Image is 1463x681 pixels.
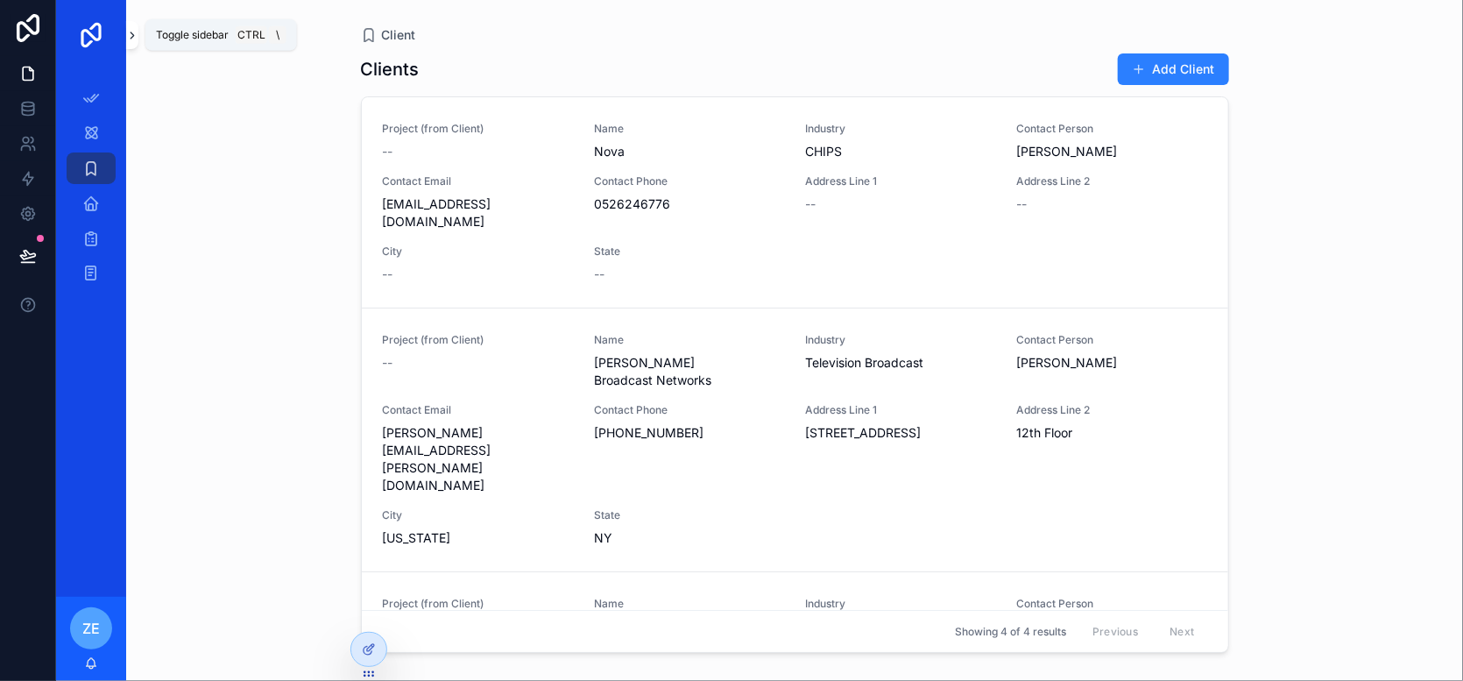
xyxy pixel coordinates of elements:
span: Address Line 2 [1016,403,1206,417]
h1: Clients [361,57,420,82]
span: -- [1016,195,1027,213]
span: -- [594,266,604,283]
span: Project (from Client) [383,333,573,347]
span: Contact Person [1016,122,1206,136]
span: [PERSON_NAME] Broadcast Networks [594,354,784,389]
span: CHIPS [805,143,995,160]
span: Industry [805,597,995,611]
span: -- [805,195,816,213]
span: Ctrl [236,26,267,44]
span: [PHONE_NUMBER] [594,424,784,442]
span: Television Broadcast [805,354,995,372]
span: City [383,245,573,259]
span: Contact Phone [594,174,784,188]
span: [PERSON_NAME] [1016,143,1206,160]
span: Contact Email [383,174,573,188]
span: Nova [594,143,784,160]
span: [PERSON_NAME] [1016,354,1206,372]
span: Address Line 1 [805,403,995,417]
span: Name [594,122,784,136]
a: Project (from Client)--NameNovaIndustryCHIPSContact Person[PERSON_NAME]Contact Email[EMAIL_ADDRES... [362,97,1228,309]
span: Showing 4 of 4 results [955,625,1066,639]
span: Client [382,26,416,44]
a: Project (from Client)--Name[PERSON_NAME] Broadcast NetworksIndustryTelevision BroadcastContact Pe... [362,309,1228,572]
span: -- [383,266,393,283]
span: Address Line 2 [1016,174,1206,188]
span: [EMAIL_ADDRESS][DOMAIN_NAME] [383,195,573,231]
span: State [594,245,784,259]
span: NY [594,529,784,547]
span: Project (from Client) [383,122,573,136]
button: Add Client [1118,53,1229,85]
span: Toggle sidebar [156,28,229,42]
span: Name [594,597,784,611]
span: [PERSON_NAME][EMAIL_ADDRESS][PERSON_NAME][DOMAIN_NAME] [383,424,573,494]
span: Industry [805,122,995,136]
span: Industry [805,333,995,347]
span: Contact Email [383,403,573,417]
span: \ [271,28,285,42]
span: [US_STATE] [383,529,573,547]
span: 12th Floor [1016,424,1206,442]
span: Name [594,333,784,347]
span: Contact Person [1016,597,1206,611]
span: -- [383,143,393,160]
span: City [383,508,573,522]
span: 0526246776 [594,195,784,213]
span: Contact Person [1016,333,1206,347]
img: App logo [77,21,105,49]
span: ZE [82,618,100,639]
div: scrollable content [56,70,126,312]
span: -- [383,354,393,372]
span: Project (from Client) [383,597,573,611]
span: Contact Phone [594,403,784,417]
span: Address Line 1 [805,174,995,188]
a: Client [361,26,416,44]
span: [STREET_ADDRESS] [805,424,995,442]
span: State [594,508,784,522]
